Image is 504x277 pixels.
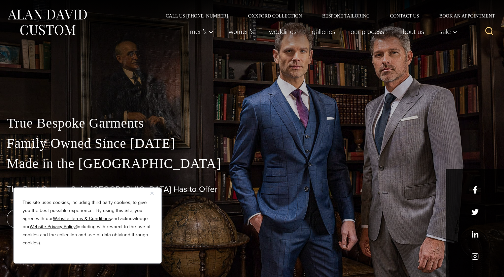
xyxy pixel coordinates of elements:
a: Call Us [PHONE_NUMBER] [156,13,238,18]
a: weddings [262,25,304,38]
span: Sale [439,28,458,35]
a: Contact Us [380,13,429,18]
nav: Secondary Navigation [156,13,497,18]
nav: Primary Navigation [182,25,461,38]
button: View Search Form [481,24,497,40]
img: Alan David Custom [7,7,88,37]
h1: The Best Custom Suits [GEOGRAPHIC_DATA] Has to Offer [7,184,497,194]
a: Oxxford Collection [238,13,312,18]
p: True Bespoke Garments Family Owned Since [DATE] Made in the [GEOGRAPHIC_DATA] [7,113,497,174]
a: Our Process [343,25,392,38]
p: This site uses cookies, including third party cookies, to give you the best possible experience. ... [23,199,153,247]
a: Bespoke Tailoring [312,13,380,18]
a: Website Terms & Conditions [53,215,111,222]
a: About Us [392,25,432,38]
button: Close [150,189,159,197]
a: Women’s [221,25,262,38]
img: Close [150,192,154,195]
a: Book an Appointment [429,13,497,18]
a: book an appointment [7,209,101,228]
a: Galleries [304,25,343,38]
a: Website Privacy Policy [30,223,76,230]
span: Men’s [190,28,213,35]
